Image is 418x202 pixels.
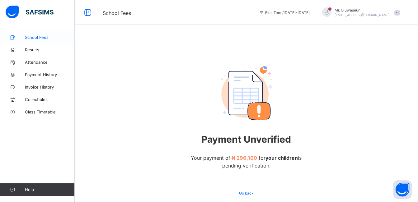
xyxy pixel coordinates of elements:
span: your children [265,155,298,161]
span: [EMAIL_ADDRESS][DOMAIN_NAME] [335,13,390,17]
span: Attendance [25,60,75,65]
span: Mr. Oluwaseun [335,8,390,12]
img: safsims [6,6,54,19]
span: Results [25,47,75,52]
span: School Fees [25,35,75,40]
button: Open asap [393,180,412,199]
div: Mr.Oluwaseun [316,7,403,18]
span: Class Timetable [25,109,75,114]
span: ₦ 296,100 [232,155,257,161]
span: Go back [239,191,254,195]
span: Your payment of for is pending verification. [191,155,302,169]
span: Help [25,187,74,192]
span: Collectibles [25,97,75,102]
span: School Fees [103,10,131,16]
img: payment_pending.6faa6ea4aa22c09d715ffce166e75b72.svg [221,66,272,120]
span: Invoice History [25,85,75,90]
span: Payment History [25,72,75,77]
span: session/term information [259,10,310,15]
span: Payment Unverified [182,134,310,145]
